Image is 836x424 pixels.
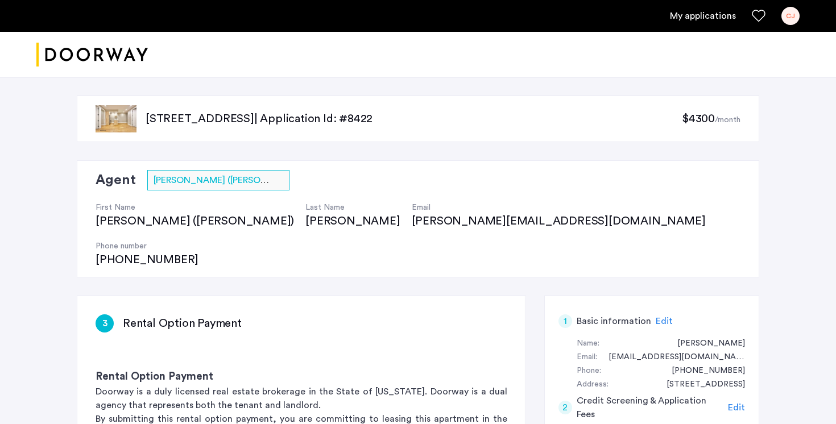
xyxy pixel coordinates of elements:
[577,394,724,421] h5: Credit Screening & Application Fees
[558,314,572,328] div: 1
[305,202,400,213] h4: Last Name
[655,378,745,392] div: 616 South Ashley Street
[96,213,294,229] div: [PERSON_NAME] ([PERSON_NAME])
[597,351,745,364] div: carjam@umich.edu
[670,9,736,23] a: My application
[660,364,745,378] div: +15018135462
[682,113,715,124] span: $4300
[96,314,114,332] div: 3
[577,351,597,364] div: Email:
[577,378,609,392] div: Address:
[96,385,507,412] p: Doorway is a duly licensed real estate brokerage in the State of [US_STATE]. Doorway is a dual ag...
[36,34,148,76] a: Cazamio logo
[96,105,136,132] img: apartment
[577,337,599,351] div: Name:
[123,315,242,331] h3: Rental Option Payment
[656,317,673,326] span: Edit
[96,202,294,213] h4: First Name
[412,213,717,229] div: [PERSON_NAME][EMAIL_ADDRESS][DOMAIN_NAME]
[96,369,507,385] h3: Rental Option Payment
[96,170,136,190] h2: Agent
[666,337,745,351] div: Caroline James
[146,111,682,127] p: [STREET_ADDRESS] | Application Id: #8422
[577,314,651,328] h5: Basic information
[577,364,601,378] div: Phone:
[715,116,740,124] sub: /month
[96,252,198,268] div: [PHONE_NUMBER]
[728,403,745,412] span: Edit
[781,7,800,25] div: CJ
[36,34,148,76] img: logo
[752,9,765,23] a: Favorites
[96,240,198,252] h4: Phone number
[412,202,717,213] h4: Email
[558,401,572,414] div: 2
[305,213,400,229] div: [PERSON_NAME]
